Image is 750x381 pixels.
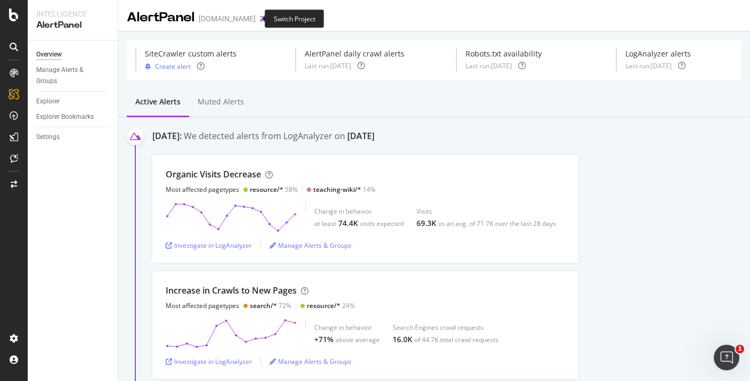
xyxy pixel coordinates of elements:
[314,323,380,332] div: Change in behavior
[417,207,556,216] div: Visits
[313,185,361,194] div: teaching-wiki/*
[314,334,333,345] div: +71%
[307,301,340,310] div: resource/*
[393,323,499,332] div: Search Engines crawl requests
[166,353,252,370] button: Investigate in LogAnalyzer
[270,241,352,250] a: Manage Alerts & Groups
[260,15,266,22] div: arrow-right-arrow-left
[36,49,62,60] div: Overview
[314,207,404,216] div: Change in behavior
[127,9,194,27] div: AlertPanel
[314,219,336,228] div: at least
[155,62,191,71] div: Create alert
[270,237,352,254] button: Manage Alerts & Groups
[36,9,109,19] div: Intelligence
[145,48,237,59] div: SiteCrawler custom alerts
[625,48,691,59] div: LogAnalyzer alerts
[152,130,182,144] div: [DATE]:
[307,301,355,310] div: 24%
[250,185,283,194] div: resource/*
[36,111,94,123] div: Explorer Bookmarks
[360,219,404,228] div: visits expected
[714,345,739,370] iframe: Intercom live chat
[184,130,374,144] div: We detected alerts from LogAnalyzer on
[270,353,352,370] button: Manage Alerts & Groups
[135,96,181,107] div: Active alerts
[36,111,110,123] a: Explorer Bookmarks
[393,334,412,345] div: 16.0K
[338,218,358,229] div: 74.4K
[336,335,380,344] div: above average
[166,185,239,194] div: Most affected pagetypes
[198,96,244,107] div: Muted alerts
[625,61,672,70] div: Last run: [DATE]
[438,219,556,228] div: vs an avg. of 71.7K over the last 28 days
[466,61,512,70] div: Last run: [DATE]
[305,48,404,59] div: AlertPanel daily crawl alerts
[36,64,100,87] div: Manage Alerts & Groups
[36,96,110,107] a: Explorer
[417,218,436,229] div: 69.3K
[36,132,110,143] a: Settings
[250,185,298,194] div: 58%
[36,49,110,60] a: Overview
[166,241,252,250] a: Investigate in LogAnalyzer
[199,13,256,24] div: [DOMAIN_NAME]
[250,301,277,310] div: search/*
[36,132,60,143] div: Settings
[347,130,374,142] div: [DATE]
[250,301,291,310] div: 72%
[36,64,110,87] a: Manage Alerts & Groups
[305,61,351,70] div: Last run: [DATE]
[145,61,191,71] button: Create alert
[166,301,239,310] div: Most affected pagetypes
[265,10,324,28] div: Switch Project
[166,285,297,297] div: Increase in Crawls to New Pages
[166,237,252,254] button: Investigate in LogAnalyzer
[166,357,252,366] a: Investigate in LogAnalyzer
[36,19,109,31] div: AlertPanel
[414,335,499,344] div: of 44.7K total crawl requests
[736,345,744,353] span: 1
[313,185,376,194] div: 14%
[270,357,352,366] a: Manage Alerts & Groups
[36,96,60,107] div: Explorer
[166,168,261,181] div: Organic Visits Decrease
[466,48,542,59] div: Robots.txt availability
